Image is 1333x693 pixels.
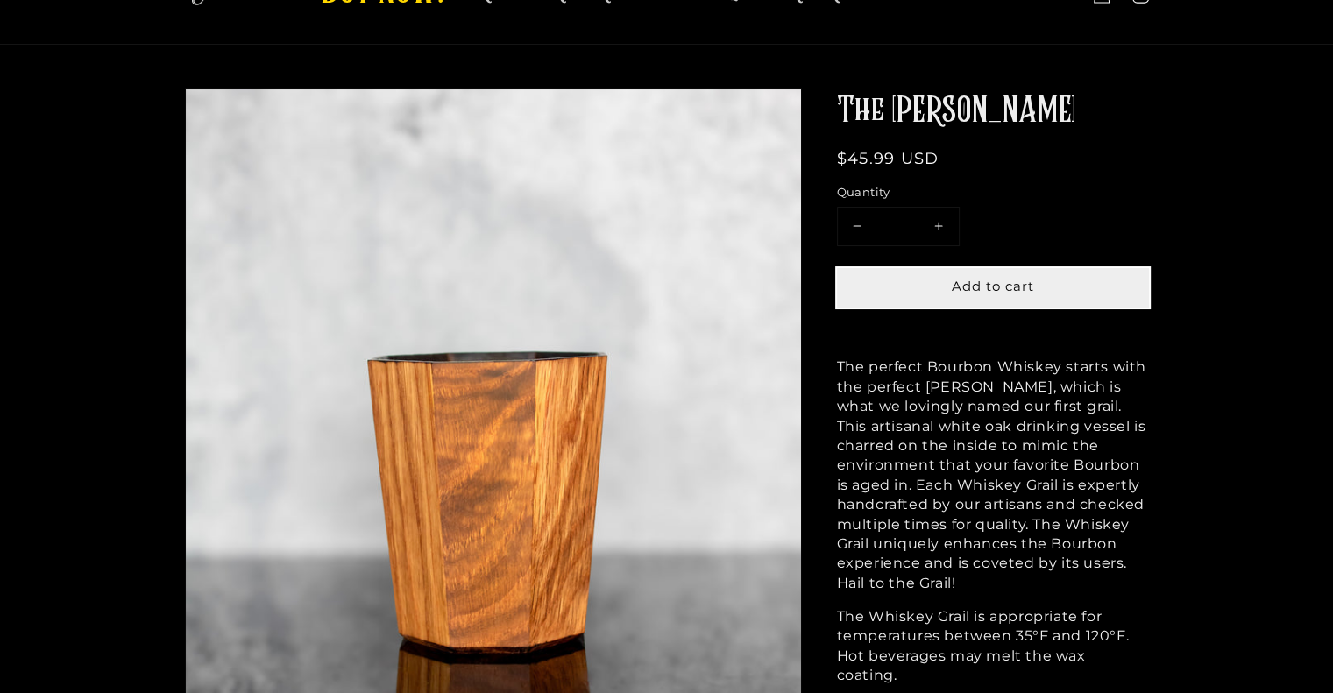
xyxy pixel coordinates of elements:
[837,149,939,168] span: $45.99 USD
[837,184,1149,202] label: Quantity
[837,608,1130,683] span: The Whiskey Grail is appropriate for temperatures between 35°F and 120°F. Hot beverages may melt ...
[837,88,1149,134] h1: The [PERSON_NAME]
[952,278,1034,294] span: Add to cart
[837,268,1149,308] button: Add to cart
[837,357,1149,593] p: The perfect Bourbon Whiskey starts with the perfect [PERSON_NAME], which is what we lovingly name...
